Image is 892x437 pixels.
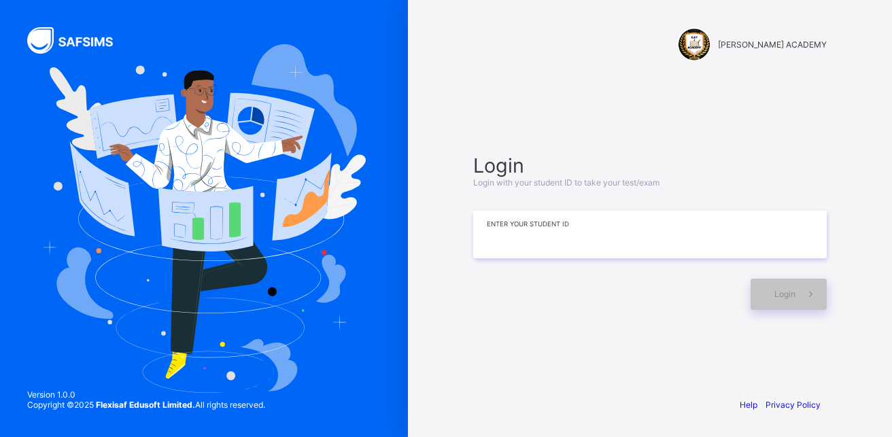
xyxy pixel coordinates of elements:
span: Login with your student ID to take your test/exam [473,177,659,188]
strong: Flexisaf Edusoft Limited. [96,400,195,410]
span: Version 1.0.0 [27,389,265,400]
img: Hero Image [42,44,366,392]
a: Privacy Policy [766,400,821,410]
img: SAFSIMS Logo [27,27,129,54]
a: Help [740,400,757,410]
span: Login [473,154,827,177]
span: Login [774,289,795,299]
span: [PERSON_NAME] ACADEMY [718,39,827,50]
span: Copyright © 2025 All rights reserved. [27,400,265,410]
